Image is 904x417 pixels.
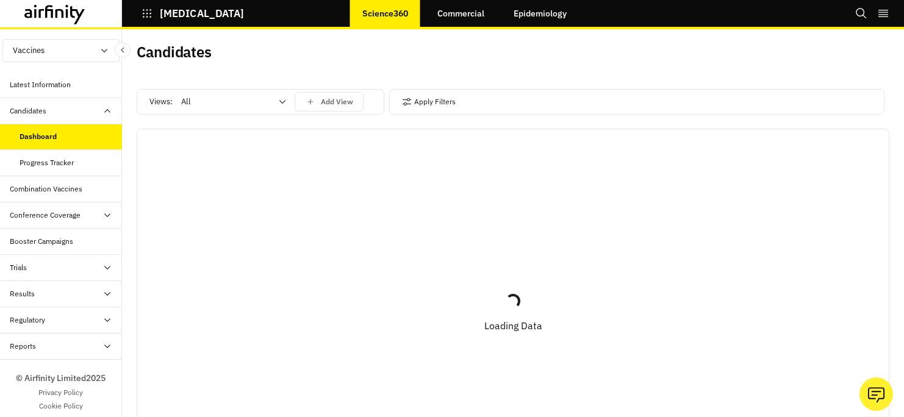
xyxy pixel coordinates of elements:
[10,210,81,221] div: Conference Coverage
[115,42,131,58] button: Close Sidebar
[10,341,36,352] div: Reports
[16,372,106,385] p: © Airfinity Limited 2025
[38,387,83,398] a: Privacy Policy
[39,401,83,412] a: Cookie Policy
[295,92,364,112] button: save changes
[20,131,57,142] div: Dashboard
[362,9,408,18] p: Science360
[321,98,353,106] p: Add View
[855,3,867,24] button: Search
[10,184,82,194] div: Combination Vaccines
[10,105,46,116] div: Candidates
[142,3,244,24] button: [MEDICAL_DATA]
[20,157,74,168] div: Progress Tracker
[10,288,35,299] div: Results
[10,236,73,247] div: Booster Campaigns
[160,8,244,19] p: [MEDICAL_DATA]
[10,79,71,90] div: Latest Information
[484,318,542,333] p: Loading Data
[2,39,120,62] button: Vaccines
[402,92,456,112] button: Apply Filters
[10,315,45,326] div: Regulatory
[137,43,212,61] h2: Candidates
[149,92,364,112] div: Views:
[859,377,893,411] button: Ask our analysts
[10,262,27,273] div: Trials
